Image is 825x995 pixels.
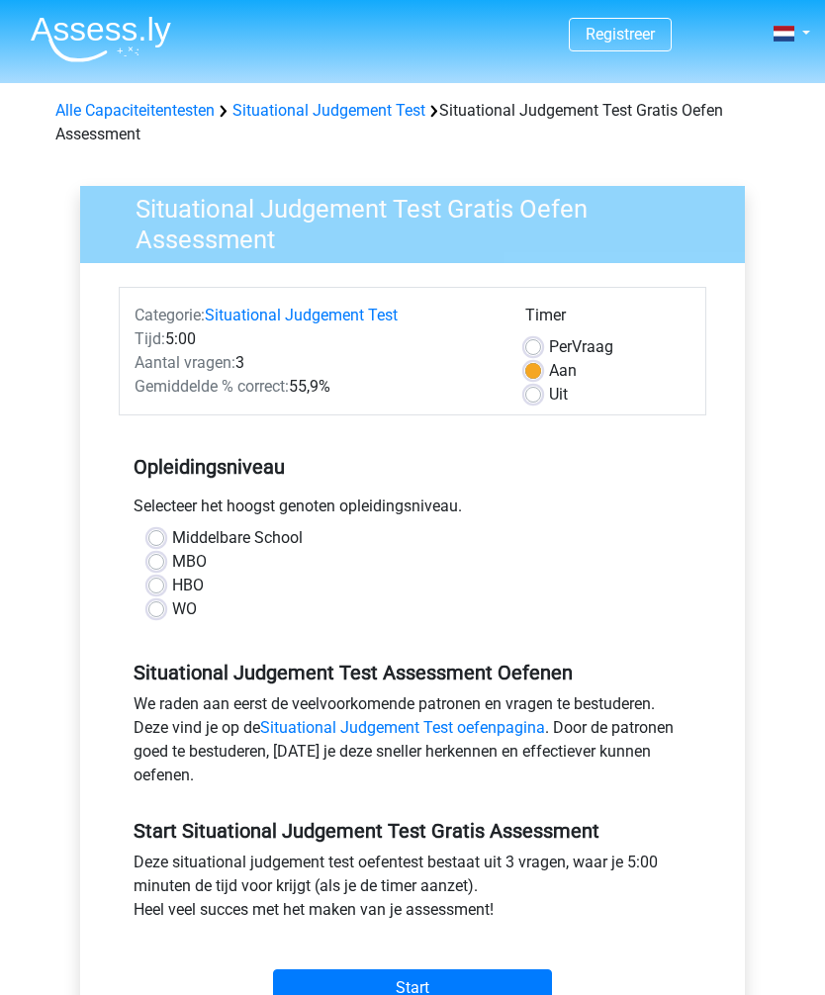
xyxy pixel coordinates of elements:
a: Situational Judgement Test [232,101,425,120]
div: We raden aan eerst de veelvoorkomende patronen en vragen te bestuderen. Deze vind je op de . Door... [119,692,706,795]
h5: Opleidingsniveau [134,447,691,487]
h5: Start Situational Judgement Test Gratis Assessment [134,819,691,843]
label: Vraag [549,335,613,359]
div: Selecteer het hoogst genoten opleidingsniveau. [119,495,706,526]
h3: Situational Judgement Test Gratis Oefen Assessment [112,186,730,254]
span: Tijd: [135,329,165,348]
span: Per [549,337,572,356]
div: Timer [525,304,690,335]
h5: Situational Judgement Test Assessment Oefenen [134,661,691,684]
div: 55,9% [120,375,510,399]
span: Categorie: [135,306,205,324]
label: HBO [172,574,204,597]
label: Middelbare School [172,526,303,550]
div: Deze situational judgement test oefentest bestaat uit 3 vragen, waar je 5:00 minuten de tijd voor... [119,851,706,930]
label: Aan [549,359,577,383]
label: MBO [172,550,207,574]
a: Situational Judgement Test oefenpagina [260,718,545,737]
div: 5:00 [120,327,510,351]
span: Gemiddelde % correct: [135,377,289,396]
div: Situational Judgement Test Gratis Oefen Assessment [47,99,778,146]
img: Assessly [31,16,171,62]
a: Registreer [586,25,655,44]
div: 3 [120,351,510,375]
label: Uit [549,383,568,407]
label: WO [172,597,197,621]
a: Alle Capaciteitentesten [55,101,215,120]
span: Aantal vragen: [135,353,235,372]
a: Situational Judgement Test [205,306,398,324]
